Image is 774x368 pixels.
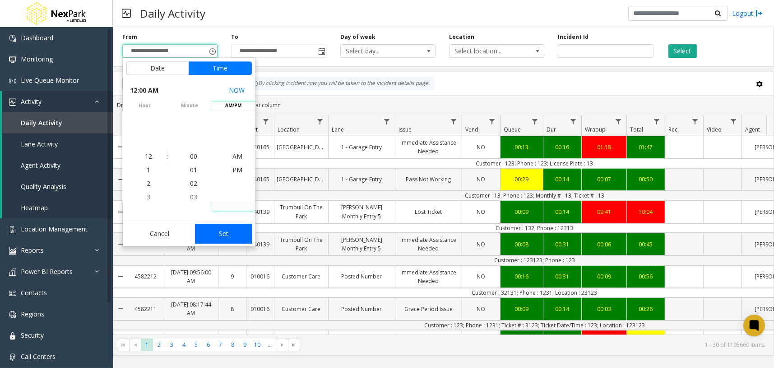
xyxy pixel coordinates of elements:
[190,179,197,188] span: 02
[2,155,113,176] a: Agent Activity
[122,2,131,24] img: pageIcon
[316,45,326,57] span: Toggle popup
[113,115,774,335] div: Data table
[147,165,150,174] span: 1
[21,76,79,85] span: Live Queue Monitor
[9,77,16,85] img: 'icon'
[164,330,218,344] div: [DATE] 01:21:11 PM
[503,175,541,184] div: 00:29
[225,82,248,99] button: Select now
[113,230,128,259] a: Collapse Details
[477,208,486,216] span: NO
[9,56,16,63] img: 'icon'
[707,126,722,133] span: Video
[584,240,624,249] div: 00:06
[732,9,763,18] a: Logout
[9,35,16,42] img: 'icon'
[21,161,60,170] span: Agent Activity
[21,310,44,318] span: Regions
[465,126,478,133] span: Vend
[190,165,197,174] span: 01
[218,302,246,316] div: 8
[567,115,579,127] a: Dur Filter Menu
[128,330,164,344] div: 4582210
[246,330,274,344] div: 010016
[113,197,128,226] a: Collapse Details
[745,126,760,133] span: Agent
[546,143,579,151] div: 00:16
[276,339,288,351] span: Go to the next page
[584,305,624,313] div: 00:03
[629,208,663,216] div: 10:04
[329,173,395,186] div: 1 - Garage Entry
[128,302,164,316] div: 4582211
[477,333,486,341] span: NO
[395,302,462,316] div: Grace Period Issue
[399,126,412,133] span: Issue
[584,143,624,151] div: 01:18
[264,339,276,351] span: Page 11
[9,99,16,106] img: 'icon'
[629,143,663,151] div: 01:47
[329,141,395,154] div: 1 - Garage Entry
[629,305,663,313] div: 00:26
[503,272,541,281] div: 00:16
[164,266,218,288] div: [DATE] 09:56:00 AM
[546,272,579,281] div: 00:31
[232,152,242,160] span: AM
[126,61,189,75] button: Date tab
[153,339,165,351] span: Page 2
[477,143,486,151] span: NO
[630,126,643,133] span: Total
[2,176,113,197] a: Quality Analysis
[332,126,344,133] span: Lane
[9,247,16,255] img: 'icon'
[755,9,763,18] img: logout
[21,118,62,127] span: Daily Activity
[9,311,16,318] img: 'icon'
[9,290,16,297] img: 'icon'
[395,266,462,288] div: Immediate Assistance Needed
[546,175,579,184] div: 00:14
[291,341,298,349] span: Go to the last page
[147,193,150,201] span: 3
[9,332,16,340] img: 'icon'
[278,126,300,133] span: Location
[477,175,486,183] span: NO
[246,77,434,90] div: By clicking Incident row you will be taken to the incident details page.
[449,33,474,41] label: Location
[584,272,624,281] div: 00:09
[503,240,541,249] div: 00:08
[329,201,395,222] div: [PERSON_NAME] Monthly Entry 5
[546,333,579,341] div: 00:26
[274,270,328,283] div: Customer Care
[260,115,272,127] a: Lot Filter Menu
[130,84,158,97] span: 12:00 AM
[477,305,486,313] span: NO
[278,341,286,349] span: Go to the next page
[214,339,227,351] span: Page 7
[288,339,300,351] span: Go to the last page
[2,133,113,155] a: Lane Activity
[2,197,113,218] a: Heatmap
[395,233,462,255] div: Immediate Assistance Needed
[246,302,274,316] div: 010016
[113,262,128,291] a: Collapse Details
[122,33,137,41] label: From
[232,165,242,174] span: PM
[2,91,113,112] a: Activity
[558,33,589,41] label: Incident Id
[113,294,128,323] a: Collapse Details
[218,270,246,283] div: 9
[147,179,150,188] span: 2
[629,272,663,281] div: 00:56
[168,102,212,109] span: minute
[274,141,328,154] div: [GEOGRAPHIC_DATA]
[612,115,625,127] a: Wrapup Filter Menu
[246,270,274,283] div: 010016
[503,208,541,216] div: 00:09
[178,339,190,351] span: Page 4
[246,173,274,186] div: 040165
[314,115,326,127] a: Location Filter Menu
[529,115,541,127] a: Queue Filter Menu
